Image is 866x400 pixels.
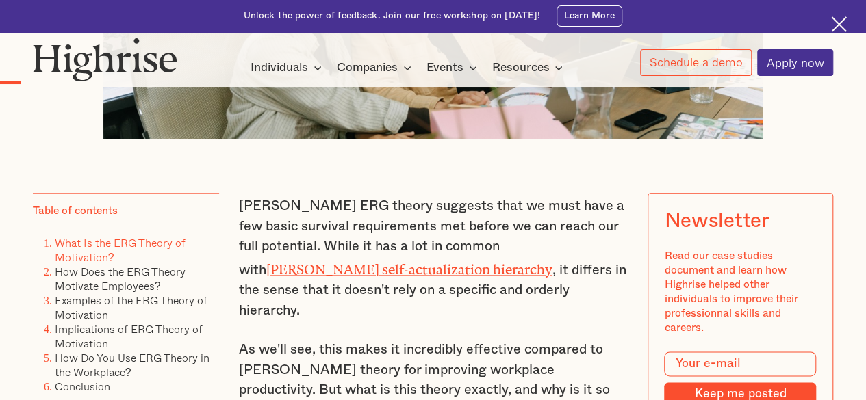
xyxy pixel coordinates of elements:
[664,351,816,376] input: Your e-mail
[33,38,177,81] img: Highrise logo
[557,5,623,27] a: Learn More
[640,49,752,76] a: Schedule a demo
[664,249,816,335] div: Read our case studies document and learn how Highrise helped other individuals to improve their p...
[251,59,326,76] div: Individuals
[55,378,110,395] a: Conclusion
[55,321,203,351] a: Implications of ERG Theory of Motivation
[239,196,628,321] p: [PERSON_NAME] ERG theory suggests that we must have a few basic survival requirements met before ...
[251,59,308,76] div: Individuals
[55,263,186,294] a: How Does the ERG Theory Motivate Employees?
[492,59,567,76] div: Resources
[831,16,847,32] img: Cross icon
[426,59,463,76] div: Events
[664,209,769,232] div: Newsletter
[266,262,552,270] a: [PERSON_NAME] self-actualization hierarchy
[426,59,481,76] div: Events
[337,59,416,76] div: Companies
[337,59,398,76] div: Companies
[55,235,186,265] a: What Is the ERG Theory of Motivation?
[757,49,833,76] a: Apply now
[33,204,118,218] div: Table of contents
[244,10,541,23] div: Unlock the power of feedback. Join our free workshop on [DATE]!
[55,349,209,380] a: How Do You Use ERG Theory in the Workplace?
[55,292,207,323] a: Examples of the ERG Theory of Motivation
[492,59,549,76] div: Resources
